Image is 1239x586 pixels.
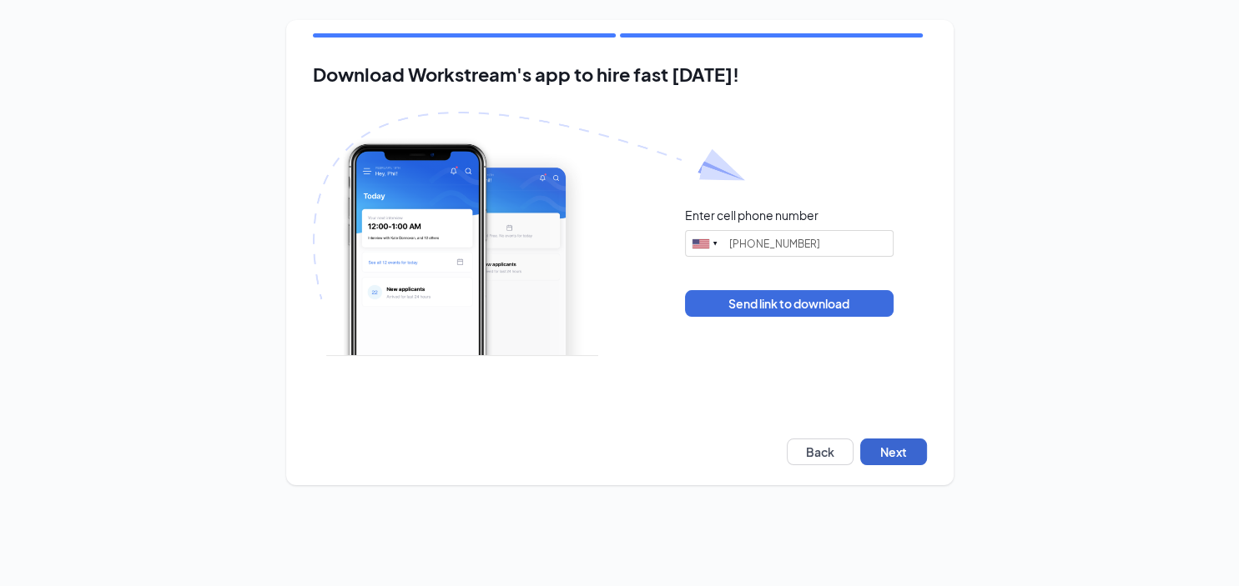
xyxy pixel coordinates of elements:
[685,207,818,223] div: Enter cell phone number
[686,231,724,256] div: United States: +1
[685,230,894,257] input: (201) 555-0123
[313,112,745,356] img: Download Workstream's app with paper plane
[313,64,927,85] h2: Download Workstream's app to hire fast [DATE]!
[787,438,854,465] button: Back
[685,290,894,317] button: Send link to download
[860,438,927,465] button: Next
